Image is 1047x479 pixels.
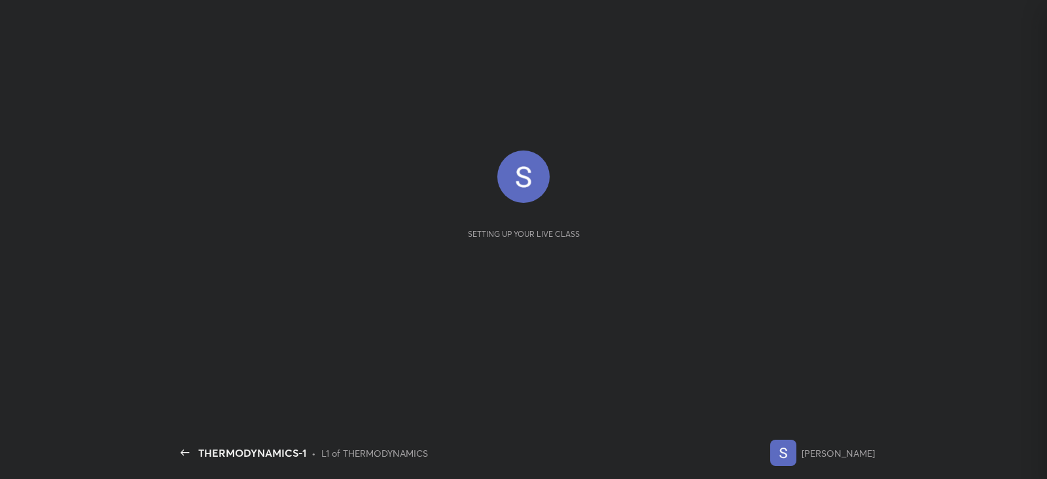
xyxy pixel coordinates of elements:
div: [PERSON_NAME] [802,446,875,460]
div: THERMODYNAMICS-1 [198,445,306,461]
div: Setting up your live class [468,229,580,239]
img: bb95df82c44d47e1b2999f09e70f07e1.35099235_3 [770,440,796,466]
div: L1 of THERMODYNAMICS [321,446,428,460]
div: • [311,446,316,460]
img: bb95df82c44d47e1b2999f09e70f07e1.35099235_3 [497,151,550,203]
